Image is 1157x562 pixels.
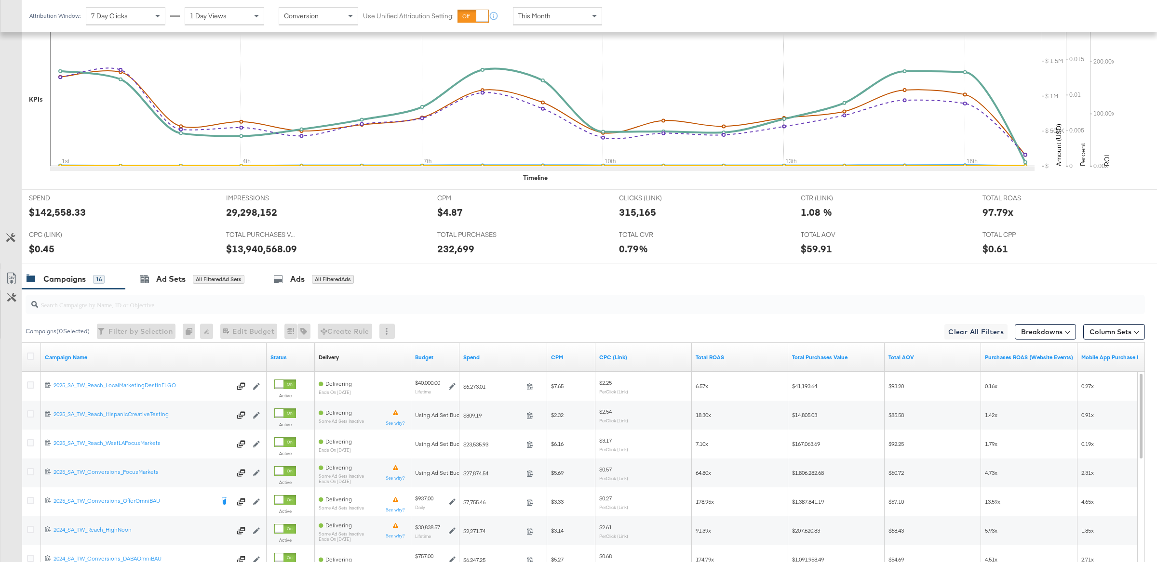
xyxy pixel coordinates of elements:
[888,353,977,361] a: Web + Mobile
[1081,527,1094,534] span: 1.85x
[274,508,296,514] label: Active
[792,469,824,476] span: $1,806,282.68
[792,353,881,361] a: Web + Mobile
[29,230,101,239] span: CPC (LINK)
[599,533,628,539] sub: Per Click (Link)
[888,382,904,390] span: $93.20
[551,527,564,534] span: $3.14
[985,353,1074,361] a: The total value of the purchase actions divided by spend tracked by your Custom Audience pixel on...
[985,382,997,390] span: 0.16x
[226,194,298,203] span: IMPRESSIONS
[156,274,186,285] div: Ad Sets
[319,505,364,510] sub: Some Ad Sets Inactive
[599,466,612,473] span: $0.57
[523,173,548,183] div: Timeline
[696,353,784,361] a: Total ROAS
[792,527,820,534] span: $207,620.83
[696,527,711,534] span: 91.39x
[190,12,227,20] span: 1 Day Views
[948,326,1004,338] span: Clear All Filters
[415,379,440,387] div: $40,000.00
[284,12,319,20] span: Conversion
[319,353,339,361] div: Delivery
[54,468,231,478] a: 2025_SA_TW_Conversions_FocusMarkets
[599,389,628,394] sub: Per Click (Link)
[415,411,469,419] div: Using Ad Set Budget
[801,194,873,203] span: CTR (LINK)
[415,552,433,560] div: $757.00
[319,418,364,424] sub: Some Ad Sets Inactive
[599,437,612,444] span: $3.17
[551,411,564,418] span: $2.32
[888,440,904,447] span: $92.25
[54,381,231,389] div: 2025_SA_TW_Reach_LocalMarketingDestinFLGO
[415,389,431,394] sub: Lifetime
[599,552,612,560] span: $0.68
[551,382,564,390] span: $7.65
[91,12,128,20] span: 7 Day Clicks
[599,446,628,452] sub: Per Click (Link)
[54,526,231,536] a: 2024_SA_TW_Reach_HighNoon
[325,496,352,503] span: Delivering
[599,353,688,361] a: The average cost for each link click you've received from your ad.
[463,383,523,390] span: $6,273.01
[1083,324,1145,340] button: Column Sets
[1103,155,1111,166] text: ROI
[1081,440,1094,447] span: 0.19x
[26,327,90,336] div: Campaigns ( 0 Selected)
[29,13,81,19] div: Attribution Window:
[54,439,231,447] div: 2025_SA_TW_Reach_WestLAFocusMarkets
[325,522,352,529] span: Delivering
[1015,324,1076,340] button: Breakdowns
[551,440,564,447] span: $6.16
[29,205,86,219] div: $142,558.33
[325,380,352,387] span: Delivering
[93,275,105,284] div: 16
[599,523,612,531] span: $2.61
[982,194,1055,203] span: TOTAL ROAS
[226,205,277,219] div: 29,298,152
[463,498,523,506] span: $7,755.46
[463,470,523,477] span: $27,874.54
[551,498,564,505] span: $3.33
[463,441,523,448] span: $23,535.93
[985,411,997,418] span: 1.42x
[1081,469,1094,476] span: 2.31x
[985,469,997,476] span: 4.73x
[619,194,691,203] span: CLICKS (LINK)
[325,409,352,416] span: Delivering
[319,353,339,361] a: Reflects the ability of your Ad Campaign to achieve delivery based on ad states, schedule and bud...
[54,439,231,449] a: 2025_SA_TW_Reach_WestLAFocusMarkets
[463,527,523,535] span: $2,271.74
[801,230,873,239] span: TOTAL AOV
[415,533,431,539] sub: Lifetime
[696,498,714,505] span: 178.95x
[985,527,997,534] span: 5.93x
[319,536,364,542] sub: ends on [DATE]
[54,526,231,534] div: 2024_SA_TW_Reach_HighNoon
[888,527,904,534] span: $68.43
[54,381,231,391] a: 2025_SA_TW_Reach_LocalMarketingDestinFLGO
[319,447,352,453] sub: ends on [DATE]
[319,473,364,479] sub: Some Ad Sets Inactive
[1081,411,1094,418] span: 0.91x
[437,194,510,203] span: CPM
[415,523,440,531] div: $30,838.57
[29,194,101,203] span: SPEND
[599,379,612,386] span: $2.25
[43,274,86,285] div: Campaigns
[290,274,305,285] div: Ads
[226,242,297,256] div: $13,940,568.09
[193,275,244,284] div: All Filtered Ad Sets
[29,242,54,256] div: $0.45
[183,324,200,339] div: 0
[619,205,656,219] div: 315,165
[792,411,817,418] span: $14,805.03
[319,531,364,536] sub: Some Ad Sets Inactive
[319,479,364,484] sub: ends on [DATE]
[944,324,1008,340] button: Clear All Filters
[619,230,691,239] span: TOTAL CVR
[792,382,817,390] span: $41,193.64
[363,12,454,21] label: Use Unified Attribution Setting:
[274,392,296,399] label: Active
